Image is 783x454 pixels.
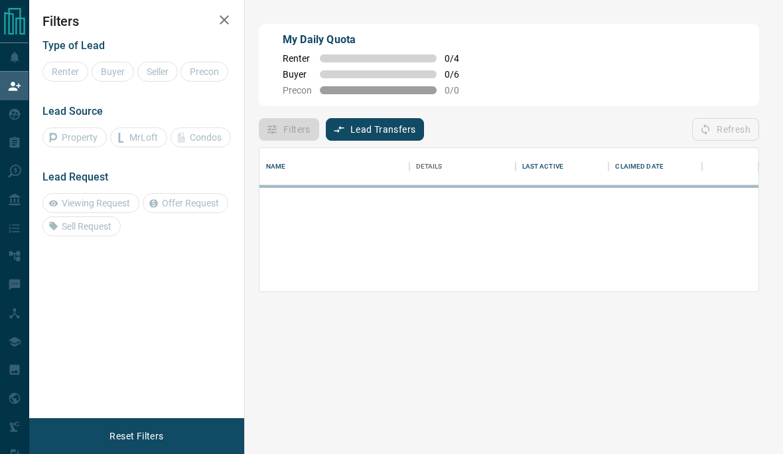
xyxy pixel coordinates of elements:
[42,171,108,183] span: Lead Request
[326,118,425,141] button: Lead Transfers
[445,85,474,96] span: 0 / 0
[416,148,443,185] div: Details
[42,105,103,117] span: Lead Source
[42,39,105,52] span: Type of Lead
[283,85,312,96] span: Precon
[42,13,231,29] h2: Filters
[615,148,664,185] div: Claimed Date
[283,69,312,80] span: Buyer
[101,425,172,447] button: Reset Filters
[259,148,409,185] div: Name
[283,32,474,48] p: My Daily Quota
[516,148,609,185] div: Last Active
[445,69,474,80] span: 0 / 6
[522,148,563,185] div: Last Active
[608,148,702,185] div: Claimed Date
[409,148,516,185] div: Details
[445,53,474,64] span: 0 / 4
[283,53,312,64] span: Renter
[266,148,286,185] div: Name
